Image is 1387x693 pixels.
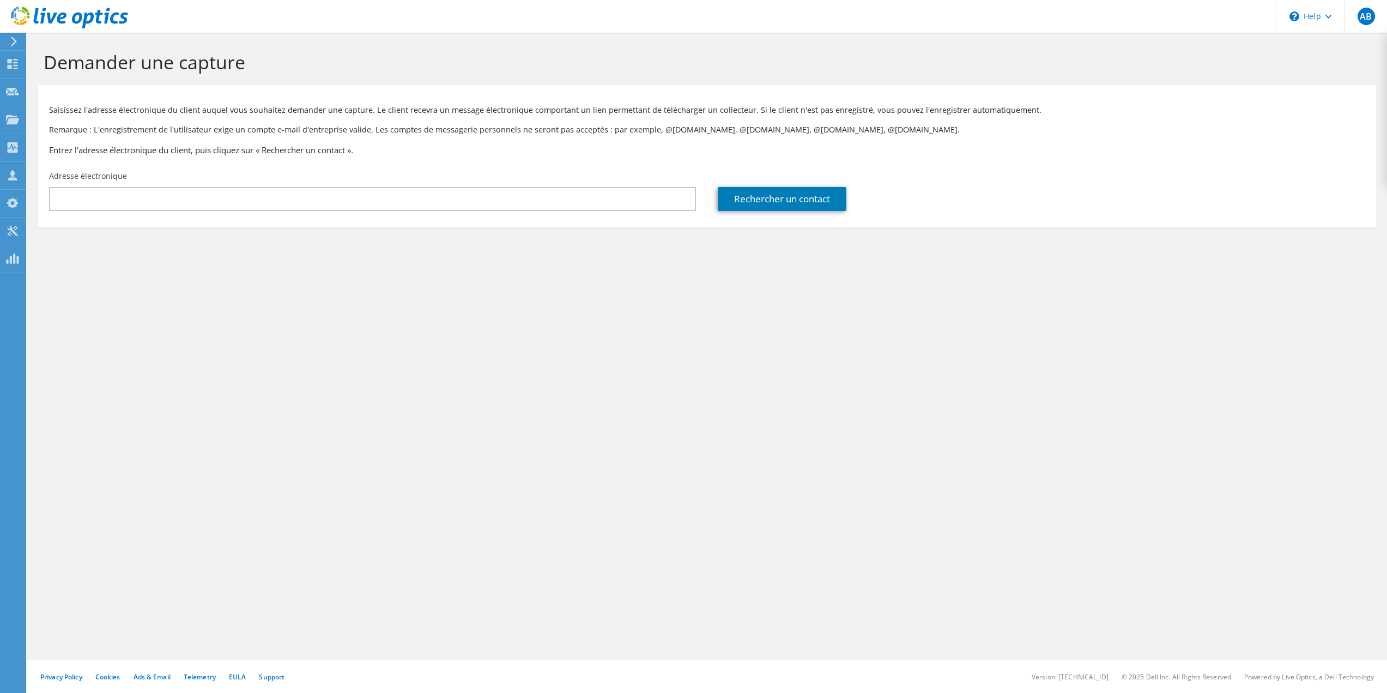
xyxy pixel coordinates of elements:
[49,144,1365,156] h3: Entrez l'adresse électronique du client, puis cliquez sur « Rechercher un contact ».
[1289,11,1299,21] svg: \n
[40,672,82,682] a: Privacy Policy
[49,171,127,182] label: Adresse électronique
[1122,672,1231,682] li: © 2025 Dell Inc. All Rights Reserved
[95,672,120,682] a: Cookies
[1244,672,1374,682] li: Powered by Live Optics, a Dell Technology
[229,672,246,682] a: EULA
[718,187,846,211] a: Rechercher un contact
[134,672,171,682] a: Ads & Email
[49,124,1365,136] p: Remarque : L'enregistrement de l'utilisateur exige un compte e-mail d'entreprise valide. Les comp...
[1358,8,1375,25] span: AB
[259,672,284,682] a: Support
[44,51,1365,74] h1: Demander une capture
[184,672,216,682] a: Telemetry
[1032,672,1109,682] li: Version: [TECHNICAL_ID]
[49,104,1365,116] p: Saisissez l'adresse électronique du client auquel vous souhaitez demander une capture. Le client ...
